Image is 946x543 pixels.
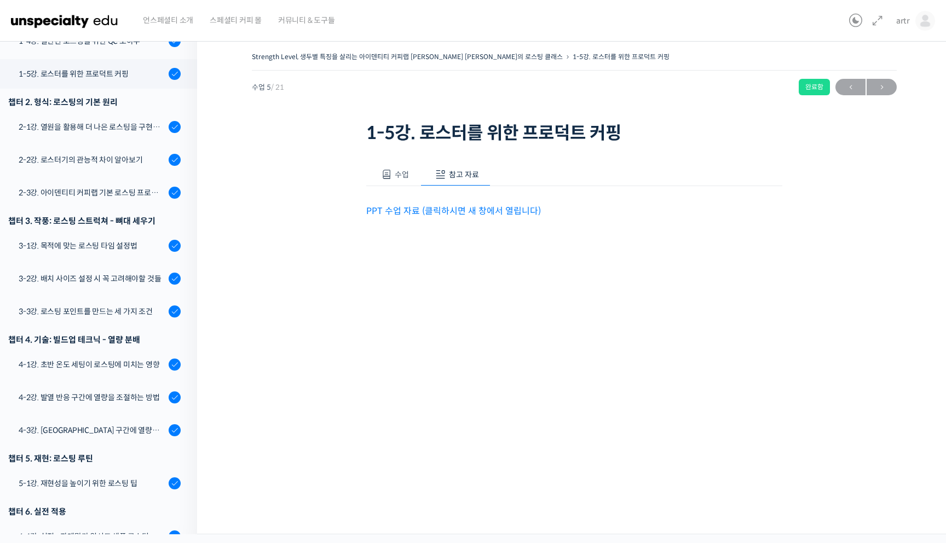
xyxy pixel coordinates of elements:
a: Strength Level, 생두별 특징을 살리는 아이덴티티 커피랩 [PERSON_NAME] [PERSON_NAME]의 로스팅 클래스 [252,53,563,61]
div: 2-1강. 열원을 활용해 더 나은 로스팅을 구현하는 방법 [19,121,165,133]
span: → [867,80,897,95]
div: 3-3강. 로스팅 포인트를 만드는 세 가지 조건 [19,305,165,317]
div: 챕터 2. 형식: 로스팅의 기본 원리 [8,95,181,109]
span: / 21 [271,83,284,92]
div: 챕터 6. 실전 적용 [8,504,181,519]
div: 3-2강. 배치 사이즈 설정 시 꼭 고려해야할 것들 [19,273,165,285]
div: 3-1강. 목적에 맞는 로스팅 타임 설정법 [19,240,165,252]
a: 대화 [72,347,141,374]
div: 2-2강. 로스터기의 관능적 차이 알아보기 [19,154,165,166]
div: 4-2강. 발열 반응 구간에 열량을 조절하는 방법 [19,391,165,403]
a: PPT 수업 자료 (클릭하시면 새 창에서 열립니다) [366,205,541,217]
a: 다음→ [867,79,897,95]
span: ← [835,80,866,95]
span: 설정 [169,363,182,372]
a: ←이전 [835,79,866,95]
div: 완료함 [799,79,830,95]
div: 챕터 3. 작풍: 로스팅 스트럭쳐 - 뼈대 세우기 [8,213,181,228]
h1: 1-5강. 로스터를 위한 프로덕트 커핑 [366,123,782,143]
div: 챕터 5. 재현: 로스팅 루틴 [8,451,181,466]
span: 수업 5 [252,84,284,91]
span: 홈 [34,363,41,372]
div: 6-1강. 실전 - 과테말라 워시드 샘플 로스팅 [19,530,165,542]
span: 대화 [100,364,113,373]
div: 4-3강. [GEOGRAPHIC_DATA] 구간에 열량을 조절하는 방법 [19,424,165,436]
span: artr [896,16,910,26]
a: 1-5강. 로스터를 위한 프로덕트 커핑 [573,53,670,61]
a: 설정 [141,347,210,374]
div: 1-5강. 로스터를 위한 프로덕트 커핑 [19,68,165,80]
div: 4-1강. 초반 온도 세팅이 로스팅에 미치는 영향 [19,359,165,371]
div: 챕터 4. 기술: 빌드업 테크닉 - 열량 분배 [8,332,181,347]
span: 참고 자료 [449,170,479,180]
div: 2-3강. 아이덴티티 커피랩 기본 로스팅 프로파일 세팅 [19,187,165,199]
span: 수업 [395,170,409,180]
a: 홈 [3,347,72,374]
div: 5-1강. 재현성을 높이기 위한 로스팅 팁 [19,477,165,489]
